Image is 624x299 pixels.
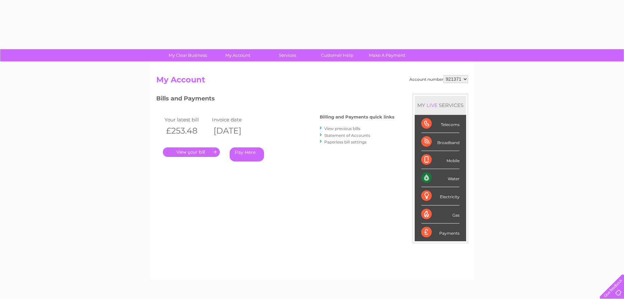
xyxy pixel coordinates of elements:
h3: Bills and Payments [156,94,394,105]
div: Account number [409,75,468,83]
div: Electricity [421,187,460,205]
div: MY SERVICES [415,96,466,115]
a: My Clear Business [161,49,215,61]
a: Statement of Accounts [324,133,370,138]
a: Services [260,49,314,61]
a: Customer Help [310,49,364,61]
th: £253.48 [163,124,210,138]
h4: Billing and Payments quick links [320,115,394,119]
div: Mobile [421,151,460,169]
div: Gas [421,205,460,224]
div: Broadband [421,133,460,151]
a: Pay Here [230,147,264,161]
a: Make A Payment [360,49,414,61]
div: Telecoms [421,115,460,133]
a: My Account [211,49,265,61]
div: Payments [421,224,460,241]
a: Paperless bill settings [324,139,367,144]
td: Invoice date [210,115,258,124]
a: . [163,147,220,157]
div: LIVE [425,102,439,108]
h2: My Account [156,75,468,88]
th: [DATE] [210,124,258,138]
td: Your latest bill [163,115,210,124]
a: View previous bills [324,126,360,131]
div: Water [421,169,460,187]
